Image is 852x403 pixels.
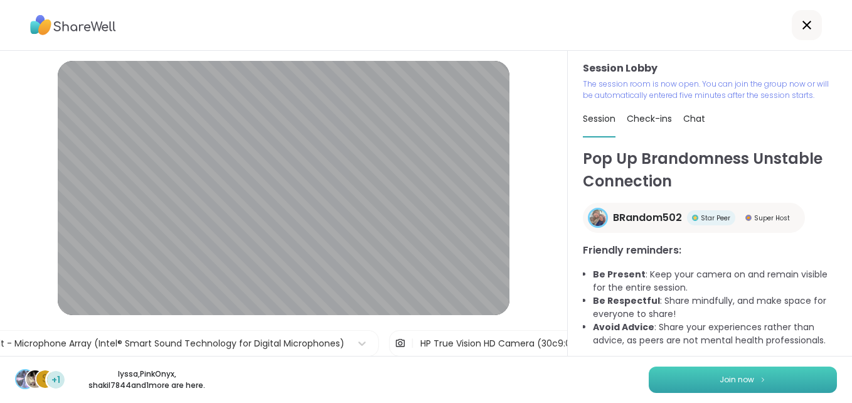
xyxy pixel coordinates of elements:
p: The session room is now open. You can join the group now or will be automatically entered five mi... [583,78,837,101]
img: lyssa [16,370,34,388]
span: s [42,371,48,387]
span: Session [583,112,615,125]
h1: Pop Up Brandomness Unstable Connection [583,148,837,193]
span: BRandom502 [613,210,682,225]
b: Be Present [593,268,646,281]
li: : Share your experiences rather than advice, as peers are not mental health professionals. [593,321,837,347]
li: : Share mindfully, and make space for everyone to share! [593,294,837,321]
span: Chat [683,112,705,125]
button: Join now [649,367,837,393]
li: : Keep your camera on and remain visible for the entire session. [593,268,837,294]
img: Super Host [745,215,752,221]
a: BRandom502BRandom502Star PeerStar PeerSuper HostSuper Host [583,203,805,233]
b: Be Respectful [593,294,660,307]
span: Super Host [754,213,790,223]
div: HP True Vision HD Camera (30c9:00c7) [420,337,592,350]
b: Avoid Advice [593,321,654,333]
p: lyssa , PinkOnyx , shakil7844 and 1 more are here. [77,368,217,391]
span: Join now [720,374,754,385]
img: ShareWell Logo [30,11,116,40]
img: Camera [395,331,406,356]
span: Check-ins [627,112,672,125]
span: | [411,331,414,356]
img: ShareWell Logomark [759,376,767,383]
img: PinkOnyx [26,370,44,388]
h3: Friendly reminders: [583,243,837,258]
img: Star Peer [692,215,698,221]
h3: Session Lobby [583,61,837,76]
span: Star Peer [701,213,730,223]
img: BRandom502 [590,210,606,226]
span: +1 [51,373,60,387]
